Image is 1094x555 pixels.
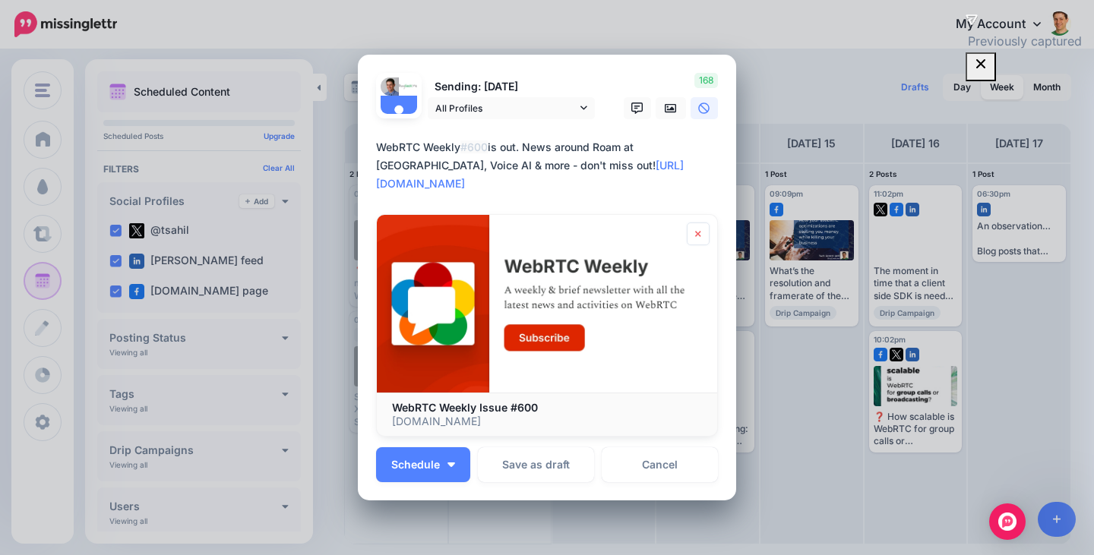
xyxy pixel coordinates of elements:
div: WebRTC Weekly is out. News around Roam at [GEOGRAPHIC_DATA], Voice AI & more - don't miss out! [376,138,726,193]
b: WebRTC Weekly Issue #600 [392,401,538,414]
img: portrait-512x512-19370.jpg [381,77,399,96]
img: user_default_image.png [381,96,417,132]
span: All Profiles [435,100,577,116]
p: [DOMAIN_NAME] [392,415,702,428]
button: Schedule [376,447,470,482]
a: Cancel [602,447,718,482]
img: WebRTC Weekly Issue #600 [377,215,717,393]
img: arrow-down-white.png [447,462,455,467]
span: 168 [694,73,718,88]
div: Open Intercom Messenger [989,503,1026,540]
a: All Profiles [428,97,595,119]
img: 14446026_998167033644330_331161593929244144_n-bsa28576.png [399,77,417,96]
span: Schedule [391,459,440,470]
button: Save as draft [478,447,594,482]
p: Sending: [DATE] [428,78,595,96]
